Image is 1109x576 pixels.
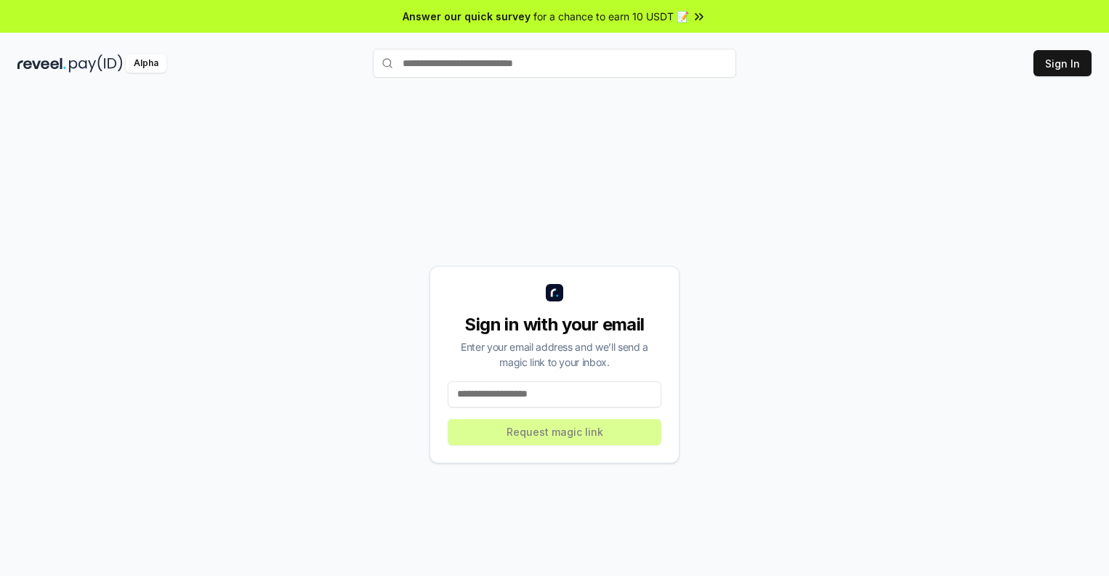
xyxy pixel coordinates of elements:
[546,284,563,301] img: logo_small
[448,339,661,370] div: Enter your email address and we’ll send a magic link to your inbox.
[126,54,166,73] div: Alpha
[448,313,661,336] div: Sign in with your email
[17,54,66,73] img: reveel_dark
[403,9,531,24] span: Answer our quick survey
[1033,50,1092,76] button: Sign In
[69,54,123,73] img: pay_id
[533,9,689,24] span: for a chance to earn 10 USDT 📝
